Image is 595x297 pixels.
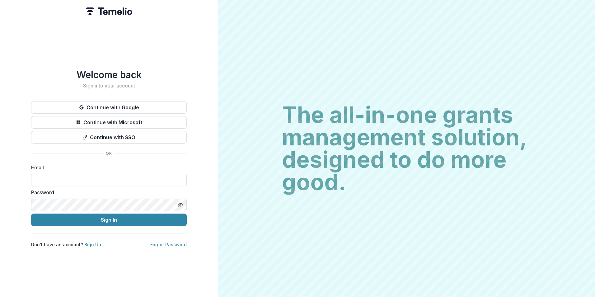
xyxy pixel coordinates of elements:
h1: Welcome back [31,69,187,80]
a: Sign Up [84,242,101,247]
a: Forgot Password [150,242,187,247]
button: Continue with SSO [31,131,187,144]
img: Temelio [86,7,132,15]
button: Sign In [31,214,187,226]
button: Continue with Microsoft [31,116,187,129]
button: Toggle password visibility [176,200,185,210]
label: Password [31,189,183,196]
button: Continue with Google [31,101,187,114]
label: Email [31,164,183,171]
h2: Sign into your account [31,83,187,89]
p: Don't have an account? [31,241,101,248]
